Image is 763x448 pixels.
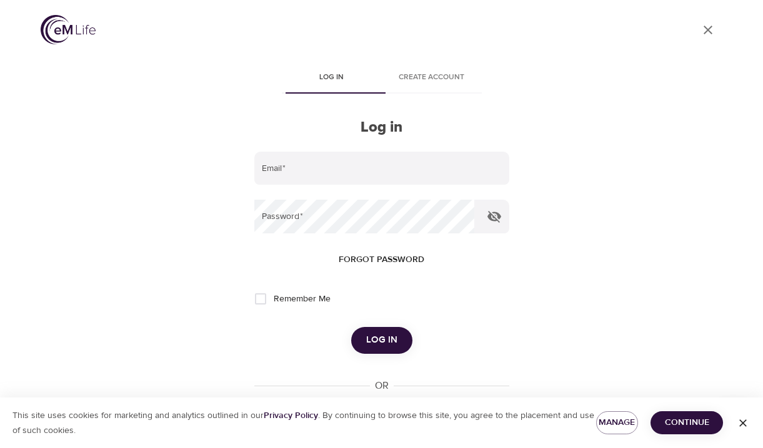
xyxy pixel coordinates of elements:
h2: Log in [254,119,509,137]
span: Create account [389,71,474,84]
span: Forgot password [339,252,424,268]
span: Log in [289,71,374,84]
a: Privacy Policy [264,410,318,421]
button: Continue [651,411,723,434]
span: Log in [366,332,397,348]
button: Forgot password [334,248,429,271]
div: OR [370,379,394,393]
span: Continue [661,415,713,431]
span: Remember Me [274,293,331,306]
button: Log in [351,327,412,353]
a: close [693,15,723,45]
div: disabled tabs example [254,64,509,94]
button: Manage [596,411,639,434]
img: logo [41,15,96,44]
span: Manage [606,415,629,431]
